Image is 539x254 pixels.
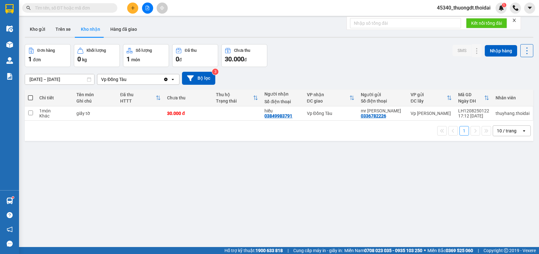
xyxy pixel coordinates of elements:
[127,3,138,14] button: plus
[50,22,76,37] button: Trên xe
[411,98,447,104] div: ĐC lấy
[160,6,164,10] span: aim
[7,212,13,218] span: question-circle
[170,77,175,82] svg: open
[411,92,447,97] div: VP gửi
[364,248,422,253] strong: 0708 023 035 - 0935 103 250
[471,20,502,27] span: Kết nối tổng đài
[504,248,508,253] span: copyright
[524,3,535,14] button: caret-down
[145,6,150,10] span: file-add
[76,22,105,37] button: Kho nhận
[74,44,120,67] button: Khối lượng0kg
[458,98,484,104] div: Ngày ĐH
[39,113,70,118] div: Khác
[163,77,168,82] svg: Clear value
[455,90,492,106] th: Toggle SortBy
[120,92,156,97] div: Đã thu
[5,4,14,14] img: logo-vxr
[6,57,13,64] img: warehouse-icon
[458,108,489,113] div: LH1208250122
[432,4,496,12] span: 45340_thuongdt.thoidai
[496,95,529,100] div: Nhân viên
[361,113,386,118] div: 0336782226
[411,111,452,116] div: Vp [PERSON_NAME]
[39,108,70,113] div: 1 món
[25,22,50,37] button: Kho gửi
[131,6,135,10] span: plus
[76,92,114,97] div: Tên món
[176,55,179,63] span: 0
[6,73,13,80] img: solution-icon
[522,128,527,133] svg: open
[123,44,169,67] button: Số lượng1món
[213,90,262,106] th: Toggle SortBy
[182,72,215,85] button: Bộ lọc
[7,226,13,232] span: notification
[6,25,13,32] img: warehouse-icon
[458,92,484,97] div: Mã GD
[87,48,106,53] div: Khối lượng
[142,3,153,14] button: file-add
[446,248,473,253] strong: 0369 525 060
[361,108,404,113] div: mr Lộc
[101,76,127,83] div: Vp Đồng Tàu
[157,3,168,14] button: aim
[120,98,156,104] div: HTTT
[361,98,404,104] div: Số điện thoại
[105,22,142,37] button: Hàng đã giao
[33,57,41,62] span: đơn
[172,44,218,67] button: Đã thu0đ
[117,90,164,106] th: Toggle SortBy
[452,45,471,56] button: SMS
[28,55,32,63] span: 1
[127,55,130,63] span: 1
[167,95,210,100] div: Chưa thu
[225,55,244,63] span: 30.000
[304,90,358,106] th: Toggle SortBy
[293,247,343,254] span: Cung cấp máy in - giấy in:
[26,6,31,10] span: search
[459,126,469,136] button: 1
[6,41,13,48] img: warehouse-icon
[224,247,283,254] span: Hỗ trợ kỹ thuật:
[179,57,182,62] span: đ
[212,69,218,75] sup: 3
[427,247,473,254] span: Miền Bắc
[498,5,504,11] img: icon-new-feature
[497,128,516,134] div: 10 / trang
[264,99,300,104] div: Số điện thoại
[264,113,292,118] div: 03849983791
[288,247,289,254] span: |
[496,111,529,116] div: thuyhang.thoidai
[35,4,110,11] input: Tìm tên, số ĐT hoặc mã đơn
[307,92,349,97] div: VP nhận
[307,98,349,104] div: ĐC giao
[37,48,55,53] div: Đơn hàng
[466,18,507,28] button: Kết nối tổng đài
[350,18,461,28] input: Nhập số tổng đài
[216,98,253,104] div: Trạng thái
[485,45,517,57] button: Nhập hàng
[458,113,489,118] div: 17:12 [DATE]
[76,98,114,104] div: Ghi chú
[216,92,253,97] div: Thu hộ
[407,90,455,106] th: Toggle SortBy
[256,248,283,253] strong: 1900 633 818
[478,247,479,254] span: |
[77,55,81,63] span: 0
[424,249,426,252] span: ⚪️
[131,57,140,62] span: món
[167,111,210,116] div: 30.000 đ
[512,18,516,23] span: close
[221,44,267,67] button: Chưa thu30.000đ
[6,197,13,204] img: warehouse-icon
[513,5,518,11] img: phone-icon
[127,76,128,83] input: Selected Vp Đồng Tàu.
[25,44,71,67] button: Đơn hàng1đơn
[503,3,505,7] span: 1
[344,247,422,254] span: Miền Nam
[361,92,404,97] div: Người gửi
[76,111,114,116] div: giấy tờ
[185,48,197,53] div: Đã thu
